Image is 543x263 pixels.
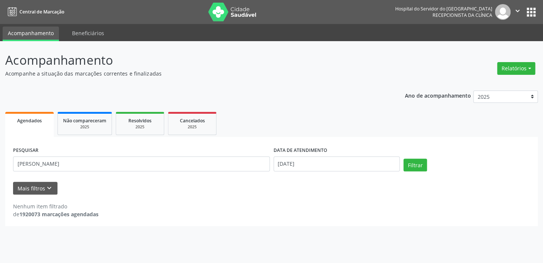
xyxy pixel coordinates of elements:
[525,6,538,19] button: apps
[495,4,511,20] img: img
[514,7,522,15] i: 
[13,210,99,218] div: de
[19,211,99,218] strong: 1920073 marcações agendadas
[128,117,152,124] span: Resolvidos
[63,117,106,124] span: Não compareceram
[5,6,64,18] a: Central de Marcação
[511,4,525,20] button: 
[13,145,38,156] label: PESQUISAR
[403,159,427,171] button: Filtrar
[5,51,378,70] p: Acompanhamento
[497,62,535,75] button: Relatórios
[45,184,53,192] i: keyboard_arrow_down
[395,6,492,12] div: Hospital do Servidor do [GEOGRAPHIC_DATA]
[180,117,205,124] span: Cancelados
[274,145,327,156] label: DATA DE ATENDIMENTO
[13,156,270,171] input: Nome, código do beneficiário ou CPF
[19,9,64,15] span: Central de Marcação
[3,27,59,41] a: Acompanhamento
[174,124,211,130] div: 2025
[121,124,159,130] div: 2025
[67,27,109,40] a: Beneficiários
[405,91,471,100] p: Ano de acompanhamento
[13,182,57,195] button: Mais filtroskeyboard_arrow_down
[5,70,378,77] p: Acompanhe a situação das marcações correntes e finalizadas
[433,12,492,18] span: Recepcionista da clínica
[63,124,106,130] div: 2025
[274,156,400,171] input: Selecione um intervalo
[13,202,99,210] div: Nenhum item filtrado
[17,117,42,124] span: Agendados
